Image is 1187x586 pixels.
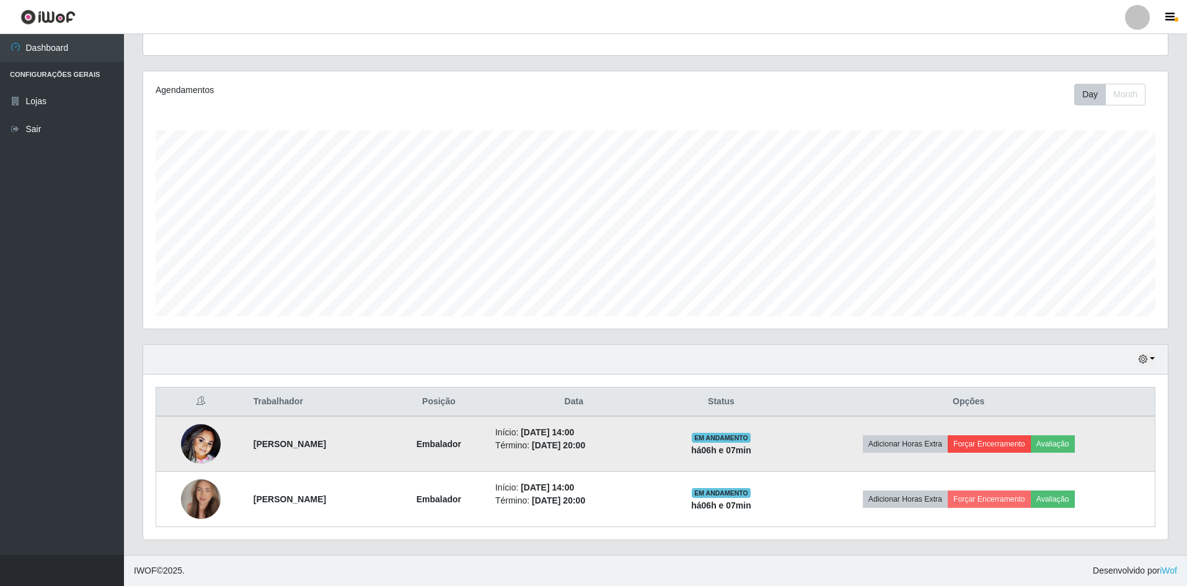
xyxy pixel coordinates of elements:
time: [DATE] 20:00 [532,440,585,450]
span: EM ANDAMENTO [692,488,751,498]
li: Início: [495,481,653,494]
time: [DATE] 20:00 [532,495,585,505]
strong: há 06 h e 07 min [691,500,751,510]
button: Adicionar Horas Extra [863,491,948,508]
button: Adicionar Horas Extra [863,435,948,453]
strong: Embalador [417,439,461,449]
strong: há 06 h e 07 min [691,445,751,455]
th: Trabalhador [246,388,390,417]
span: © 2025 . [134,564,185,577]
img: 1758218822421.jpeg [181,464,221,535]
span: Desenvolvido por [1093,564,1177,577]
li: Término: [495,494,653,507]
time: [DATE] 14:00 [521,482,574,492]
div: Toolbar with button groups [1074,84,1155,105]
button: Avaliação [1031,491,1075,508]
button: Forçar Encerramento [948,435,1031,453]
strong: [PERSON_NAME] [254,494,326,504]
th: Data [488,388,660,417]
li: Início: [495,426,653,439]
span: EM ANDAMENTO [692,433,751,443]
button: Month [1105,84,1145,105]
strong: [PERSON_NAME] [254,439,326,449]
th: Opções [782,388,1155,417]
span: IWOF [134,566,157,575]
div: Agendamentos [156,84,562,97]
a: iWof [1160,566,1177,575]
time: [DATE] 14:00 [521,427,574,437]
th: Posição [390,388,488,417]
div: First group [1074,84,1145,105]
button: Forçar Encerramento [948,491,1031,508]
li: Término: [495,439,653,452]
img: CoreUI Logo [20,9,76,25]
button: Day [1074,84,1106,105]
button: Avaliação [1031,435,1075,453]
th: Status [660,388,783,417]
strong: Embalador [417,494,461,504]
img: 1757639934081.jpeg [181,424,221,464]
